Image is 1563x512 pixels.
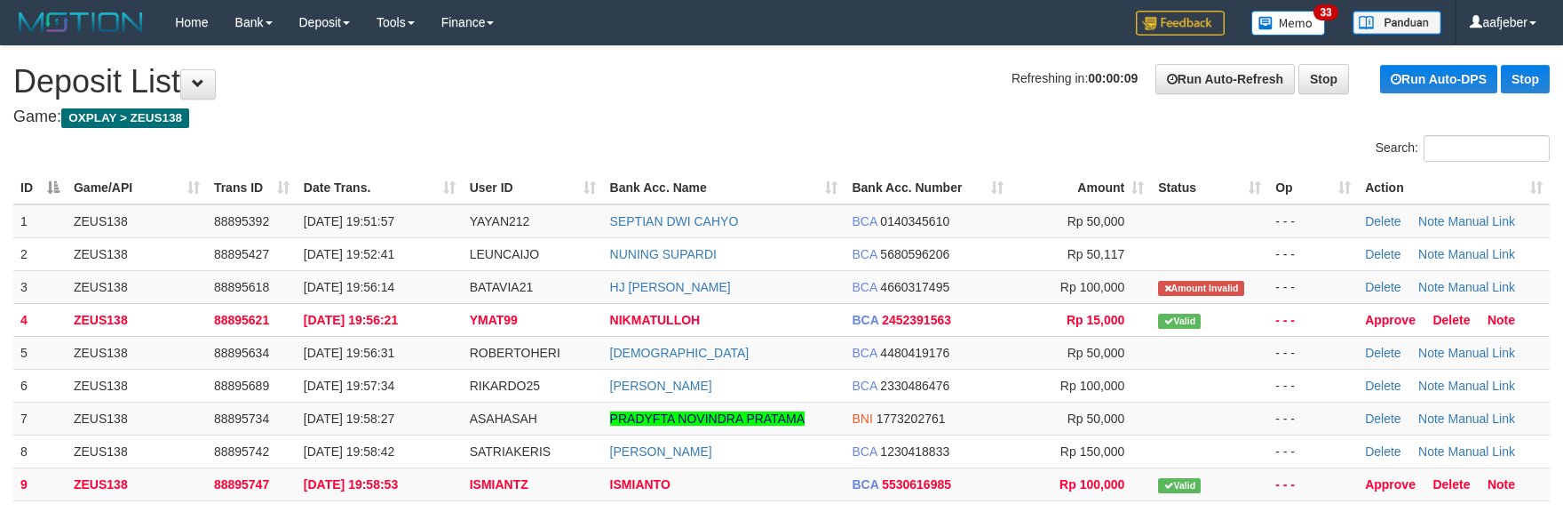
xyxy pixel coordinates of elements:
[610,444,712,459] a: [PERSON_NAME]
[1060,444,1124,459] span: Rp 150,000
[1365,477,1416,492] a: Approve
[1432,313,1470,327] a: Delete
[852,247,877,261] span: BCA
[214,444,269,459] span: 88895742
[1448,247,1516,261] a: Manual Link
[470,313,518,327] span: YMAT99
[845,172,1011,204] th: Bank Acc. Number: activate to sort column ascending
[1268,336,1358,369] td: - - -
[61,108,189,128] span: OXPLAY > ZEUS138
[1365,412,1400,426] a: Delete
[1353,11,1441,35] img: panduan.png
[207,172,297,204] th: Trans ID: activate to sort column ascending
[882,313,951,327] span: Copy 2452391563 to clipboard
[13,9,148,36] img: MOTION_logo.png
[1432,477,1470,492] a: Delete
[880,379,949,393] span: Copy 2330486476 to clipboard
[1067,313,1124,327] span: Rp 15,000
[463,172,603,204] th: User ID: activate to sort column ascending
[1365,280,1400,294] a: Delete
[1136,11,1225,36] img: Feedback.jpg
[1418,280,1445,294] a: Note
[1376,135,1550,162] label: Search:
[610,412,805,426] a: PRADYFTA NOVINDRA PRATAMA
[13,237,67,270] td: 2
[214,379,269,393] span: 88895689
[852,444,877,459] span: BCA
[214,280,269,294] span: 88895618
[1488,313,1515,327] a: Note
[1501,65,1550,93] a: Stop
[67,172,207,204] th: Game/API: activate to sort column ascending
[610,477,670,492] a: ISMIANTO
[1365,313,1416,327] a: Approve
[470,247,540,261] span: LEUNCAIJO
[1418,379,1445,393] a: Note
[1011,172,1151,204] th: Amount: activate to sort column ascending
[610,280,731,294] a: HJ [PERSON_NAME]
[13,468,67,500] td: 9
[1067,214,1125,228] span: Rp 50,000
[1158,281,1243,296] span: Amount is not matched
[852,346,877,360] span: BCA
[1060,280,1124,294] span: Rp 100,000
[304,412,394,426] span: [DATE] 19:58:27
[214,247,269,261] span: 88895427
[880,247,949,261] span: Copy 5680596206 to clipboard
[304,313,398,327] span: [DATE] 19:56:21
[470,214,530,228] span: YAYAN212
[67,402,207,435] td: ZEUS138
[1448,379,1516,393] a: Manual Link
[67,369,207,402] td: ZEUS138
[610,346,750,360] a: [DEMOGRAPHIC_DATA]
[470,379,540,393] span: RIKARDO25
[1268,237,1358,270] td: - - -
[880,280,949,294] span: Copy 4660317495 to clipboard
[1012,71,1138,85] span: Refreshing in:
[1448,412,1516,426] a: Manual Link
[1418,412,1445,426] a: Note
[13,303,67,336] td: 4
[1448,280,1516,294] a: Manual Link
[880,214,949,228] span: Copy 0140345610 to clipboard
[1268,402,1358,435] td: - - -
[852,280,877,294] span: BCA
[470,412,537,426] span: ASAHASAH
[1268,204,1358,238] td: - - -
[13,270,67,303] td: 3
[1418,214,1445,228] a: Note
[67,270,207,303] td: ZEUS138
[214,346,269,360] span: 88895634
[1060,379,1124,393] span: Rp 100,000
[1067,247,1125,261] span: Rp 50,117
[13,204,67,238] td: 1
[13,108,1550,126] h4: Game:
[1088,71,1138,85] strong: 00:00:09
[304,346,394,360] span: [DATE] 19:56:31
[13,369,67,402] td: 6
[214,313,269,327] span: 88895621
[1251,11,1326,36] img: Button%20Memo.svg
[304,247,394,261] span: [DATE] 19:52:41
[470,444,551,459] span: SATRIAKERIS
[1268,303,1358,336] td: - - -
[297,172,463,204] th: Date Trans.: activate to sort column ascending
[1418,247,1445,261] a: Note
[1418,346,1445,360] a: Note
[13,336,67,369] td: 5
[304,280,394,294] span: [DATE] 19:56:14
[882,477,951,492] span: Copy 5530616985 to clipboard
[470,280,534,294] span: BATAVIA21
[1268,369,1358,402] td: - - -
[852,313,878,327] span: BCA
[852,379,877,393] span: BCA
[1158,314,1201,329] span: Valid transaction
[67,336,207,369] td: ZEUS138
[1365,346,1400,360] a: Delete
[67,237,207,270] td: ZEUS138
[1268,172,1358,204] th: Op: activate to sort column ascending
[1424,135,1550,162] input: Search:
[1298,64,1349,94] a: Stop
[304,477,398,492] span: [DATE] 19:58:53
[13,172,67,204] th: ID: activate to sort column descending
